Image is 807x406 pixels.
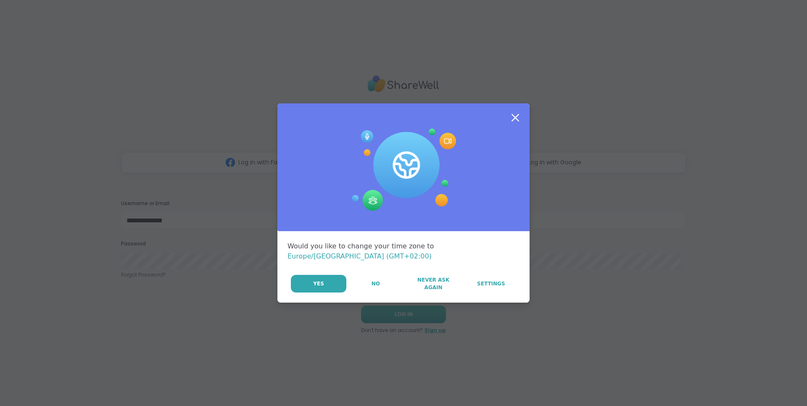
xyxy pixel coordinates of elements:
[291,275,346,293] button: Yes
[287,241,520,261] div: Would you like to change your time zone to
[287,252,432,260] span: Europe/[GEOGRAPHIC_DATA] (GMT+02:00)
[405,275,462,293] button: Never Ask Again
[372,280,380,287] span: No
[351,129,456,211] img: Session Experience
[313,280,324,287] span: Yes
[409,276,457,291] span: Never Ask Again
[463,275,520,293] a: Settings
[477,280,505,287] span: Settings
[347,275,404,293] button: No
